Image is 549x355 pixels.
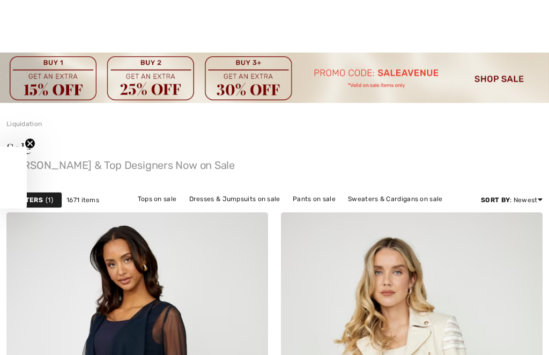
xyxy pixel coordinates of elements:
a: Dresses & Jumpsuits on sale [184,192,286,206]
span: 1 [46,195,53,205]
button: Close teaser [25,138,35,149]
a: Outerwear on sale [330,206,399,220]
a: Jackets & Blazers on sale [181,206,273,220]
span: [PERSON_NAME] & Top Designers Now on Sale [6,156,543,171]
a: Pants on sale [287,192,341,206]
strong: Sort By [481,196,510,204]
a: Tops on sale [132,192,182,206]
span: 1671 items [66,195,99,205]
a: Liquidation [6,120,42,128]
strong: Filters [16,195,43,205]
div: : Newest [481,195,543,205]
span: Sale [6,139,31,158]
a: Skirts on sale [275,206,328,220]
a: Sweaters & Cardigans on sale [343,192,448,206]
